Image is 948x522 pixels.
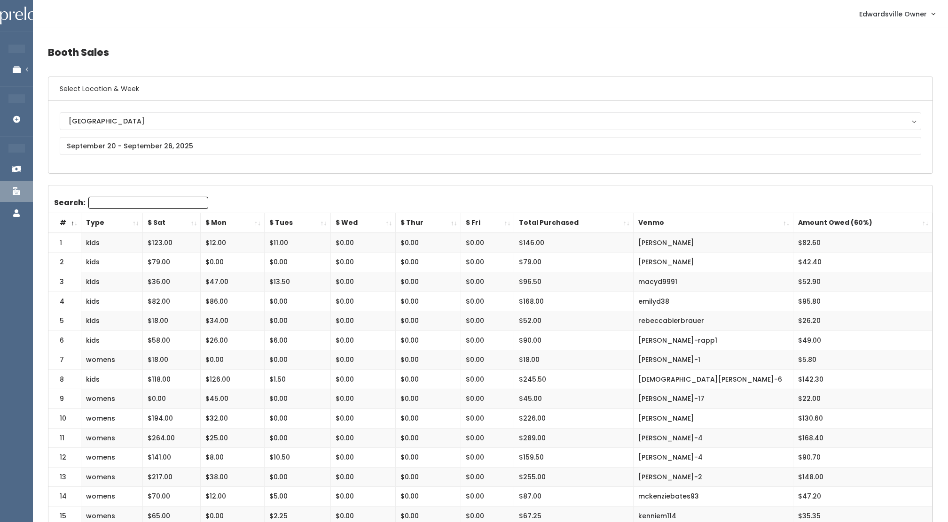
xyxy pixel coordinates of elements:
[514,389,633,409] td: $45.00
[396,350,461,370] td: $0.00
[633,272,793,292] td: macyd9991
[264,369,330,389] td: $1.50
[48,253,81,272] td: 2
[330,487,396,507] td: $0.00
[330,428,396,448] td: $0.00
[142,467,201,487] td: $217.00
[264,213,330,233] th: $ Tues: activate to sort column ascending
[142,253,201,272] td: $79.00
[264,389,330,409] td: $0.00
[461,467,514,487] td: $0.00
[264,448,330,468] td: $10.50
[142,292,201,311] td: $82.00
[201,330,265,350] td: $26.00
[633,311,793,331] td: rebeccabierbrauer
[396,292,461,311] td: $0.00
[330,272,396,292] td: $0.00
[330,389,396,409] td: $0.00
[633,428,793,448] td: [PERSON_NAME]-4
[48,428,81,448] td: 11
[142,369,201,389] td: $118.00
[793,213,932,233] th: Amount Owed (60%): activate to sort column ascending
[48,233,81,253] td: 1
[81,272,143,292] td: kids
[633,330,793,350] td: [PERSON_NAME]-rapp1
[514,311,633,331] td: $52.00
[142,272,201,292] td: $36.00
[81,448,143,468] td: womens
[461,330,514,350] td: $0.00
[48,292,81,311] td: 4
[264,292,330,311] td: $0.00
[793,292,932,311] td: $95.80
[850,4,944,24] a: Edwardsville Owner
[142,330,201,350] td: $58.00
[461,350,514,370] td: $0.00
[330,233,396,253] td: $0.00
[60,137,921,155] input: September 20 - September 26, 2025
[793,330,932,350] td: $49.00
[461,428,514,448] td: $0.00
[142,409,201,429] td: $194.00
[396,233,461,253] td: $0.00
[514,350,633,370] td: $18.00
[69,116,912,126] div: [GEOGRAPHIC_DATA]
[81,253,143,272] td: kids
[330,253,396,272] td: $0.00
[793,467,932,487] td: $148.00
[793,253,932,272] td: $42.40
[81,369,143,389] td: kids
[633,213,793,233] th: Venmo: activate to sort column ascending
[142,487,201,507] td: $70.00
[264,409,330,429] td: $0.00
[514,330,633,350] td: $90.00
[514,487,633,507] td: $87.00
[201,272,265,292] td: $47.00
[633,409,793,429] td: [PERSON_NAME]
[396,213,461,233] th: $ Thur: activate to sort column ascending
[396,487,461,507] td: $0.00
[48,448,81,468] td: 12
[633,389,793,409] td: [PERSON_NAME]-17
[48,487,81,507] td: 14
[54,197,208,209] label: Search:
[201,409,265,429] td: $32.00
[48,467,81,487] td: 13
[396,253,461,272] td: $0.00
[793,487,932,507] td: $47.20
[461,409,514,429] td: $0.00
[264,487,330,507] td: $5.00
[330,409,396,429] td: $0.00
[793,389,932,409] td: $22.00
[793,369,932,389] td: $142.30
[633,448,793,468] td: [PERSON_NAME]-4
[201,487,265,507] td: $12.00
[201,311,265,331] td: $34.00
[142,311,201,331] td: $18.00
[396,428,461,448] td: $0.00
[514,253,633,272] td: $79.00
[142,428,201,448] td: $264.00
[633,487,793,507] td: mckenziebates93
[81,292,143,311] td: kids
[514,292,633,311] td: $168.00
[201,428,265,448] td: $25.00
[793,350,932,370] td: $5.80
[330,330,396,350] td: $0.00
[514,448,633,468] td: $159.50
[81,467,143,487] td: womens
[461,292,514,311] td: $0.00
[793,233,932,253] td: $82.60
[142,389,201,409] td: $0.00
[48,213,81,233] th: #: activate to sort column descending
[396,369,461,389] td: $0.00
[396,272,461,292] td: $0.00
[514,213,633,233] th: Total Purchased: activate to sort column ascending
[142,448,201,468] td: $141.00
[396,409,461,429] td: $0.00
[330,350,396,370] td: $0.00
[396,467,461,487] td: $0.00
[514,409,633,429] td: $226.00
[264,428,330,448] td: $0.00
[201,213,265,233] th: $ Mon: activate to sort column ascending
